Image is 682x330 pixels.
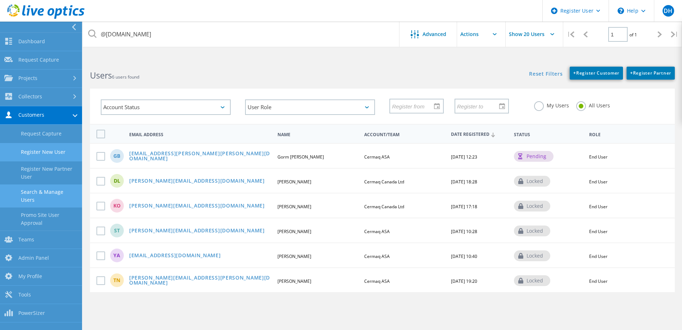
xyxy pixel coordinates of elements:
[514,250,550,261] div: locked
[364,278,390,284] span: Cermaq ASA
[576,101,610,108] label: All Users
[573,70,576,76] b: +
[114,228,120,233] span: ST
[113,153,120,159] span: GB
[563,22,578,47] div: |
[364,133,445,137] span: Account/Team
[113,203,121,208] span: KO
[514,201,550,211] div: locked
[667,22,682,47] div: |
[129,203,265,209] a: [PERSON_NAME][EMAIL_ADDRESS][DOMAIN_NAME]
[629,32,637,38] span: of 1
[514,151,554,162] div: pending
[277,204,311,210] span: [PERSON_NAME]
[534,101,569,108] label: My Users
[630,70,671,76] span: Register Partner
[451,253,477,259] span: [DATE] 10:40
[277,133,358,137] span: Name
[423,32,446,37] span: Advanced
[573,70,619,76] span: Register Customer
[451,228,477,235] span: [DATE] 10:28
[364,204,404,210] span: Cermaq Canada Ltd
[277,253,311,259] span: [PERSON_NAME]
[529,71,563,77] a: Reset Filters
[570,67,623,80] a: +Register Customer
[618,8,624,14] svg: \n
[112,74,139,80] span: 6 users found
[630,70,633,76] b: +
[129,275,271,286] a: [PERSON_NAME][EMAIL_ADDRESS][PERSON_NAME][DOMAIN_NAME]
[589,154,608,160] span: End User
[129,133,271,137] span: Email Address
[589,253,608,259] span: End User
[589,179,608,185] span: End User
[364,154,390,160] span: Cermaq ASA
[514,226,550,236] div: locked
[101,99,231,115] div: Account Status
[364,179,404,185] span: Cermaq Canada Ltd
[514,133,583,137] span: Status
[129,253,221,259] a: [EMAIL_ADDRESS][DOMAIN_NAME]
[114,178,120,183] span: DL
[589,133,664,137] span: Role
[514,275,550,286] div: locked
[7,15,85,20] a: Live Optics Dashboard
[451,179,477,185] span: [DATE] 18:28
[113,253,120,258] span: YA
[364,253,390,259] span: Cermaq ASA
[514,176,550,187] div: locked
[83,22,400,47] input: Search users by name, email, company, etc.
[589,228,608,235] span: End User
[277,228,311,235] span: [PERSON_NAME]
[129,151,271,162] a: [EMAIL_ADDRESS][PERSON_NAME][PERSON_NAME][DOMAIN_NAME]
[451,154,477,160] span: [DATE] 12:23
[451,278,477,284] span: [DATE] 19:20
[627,67,675,80] a: +Register Partner
[589,278,608,284] span: End User
[277,179,311,185] span: [PERSON_NAME]
[129,178,265,184] a: [PERSON_NAME][EMAIL_ADDRESS][DOMAIN_NAME]
[455,99,503,113] input: Register to
[451,204,477,210] span: [DATE] 17:18
[664,8,672,14] span: DH
[129,228,265,234] a: [PERSON_NAME][EMAIL_ADDRESS][DOMAIN_NAME]
[245,99,375,115] div: User Role
[277,154,324,160] span: Gorm [PERSON_NAME]
[589,204,608,210] span: End User
[113,278,120,283] span: TN
[451,132,508,137] span: Date Registered
[390,99,438,113] input: Register from
[364,228,390,235] span: Cermaq ASA
[90,70,112,81] b: Users
[277,278,311,284] span: [PERSON_NAME]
